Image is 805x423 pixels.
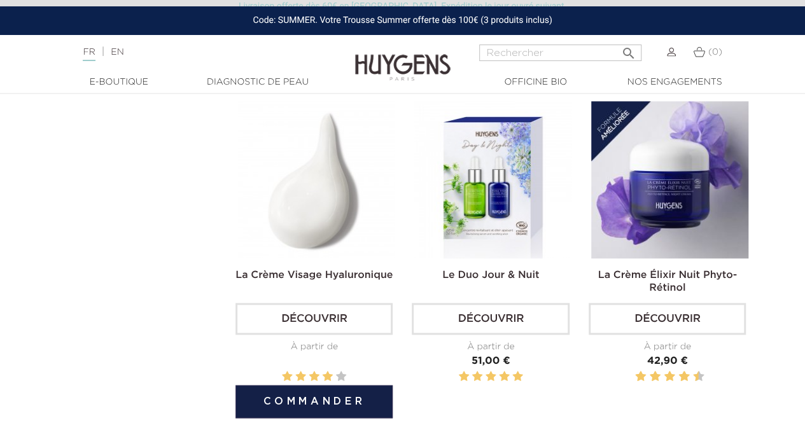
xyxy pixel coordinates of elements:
[589,303,746,335] a: Découvrir
[194,76,321,89] a: Diagnostic de peau
[591,101,748,258] img: La Crème Élixir Nuit Phyto-Rétinol
[598,270,736,293] a: La Crème Élixir Nuit Phyto-Rétinol
[633,369,634,385] label: 1
[472,369,482,385] label: 2
[83,48,95,61] a: FR
[499,369,509,385] label: 4
[412,340,569,354] div: À partir de
[235,303,393,335] a: Découvrir
[652,369,659,385] label: 4
[309,369,319,385] label: 3
[459,369,469,385] label: 1
[638,369,644,385] label: 2
[235,340,393,354] div: À partir de
[414,101,571,258] img: Le Duo Jour & Nuit
[662,369,664,385] label: 5
[472,356,510,366] span: 51,00 €
[323,369,333,385] label: 4
[690,369,692,385] label: 9
[647,356,688,366] span: 42,90 €
[111,48,123,57] a: EN
[681,369,687,385] label: 8
[55,76,183,89] a: E-Boutique
[479,45,641,61] input: Rechercher
[708,48,722,57] span: (0)
[336,369,346,385] label: 5
[355,34,451,83] img: Huygens
[412,303,569,335] a: Découvrir
[621,42,636,57] i: 
[676,369,678,385] label: 7
[589,340,746,354] div: À partir de
[611,76,738,89] a: Nos engagements
[647,369,649,385] label: 3
[472,76,599,89] a: Officine Bio
[512,369,522,385] label: 5
[696,369,702,385] label: 10
[76,45,326,60] div: |
[295,369,305,385] label: 2
[235,270,393,281] a: La Crème Visage Hyaluronique
[486,369,496,385] label: 3
[442,270,539,281] a: Le Duo Jour & Nuit
[666,369,673,385] label: 6
[282,369,292,385] label: 1
[235,385,393,418] button: Commander
[617,41,640,58] button: 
